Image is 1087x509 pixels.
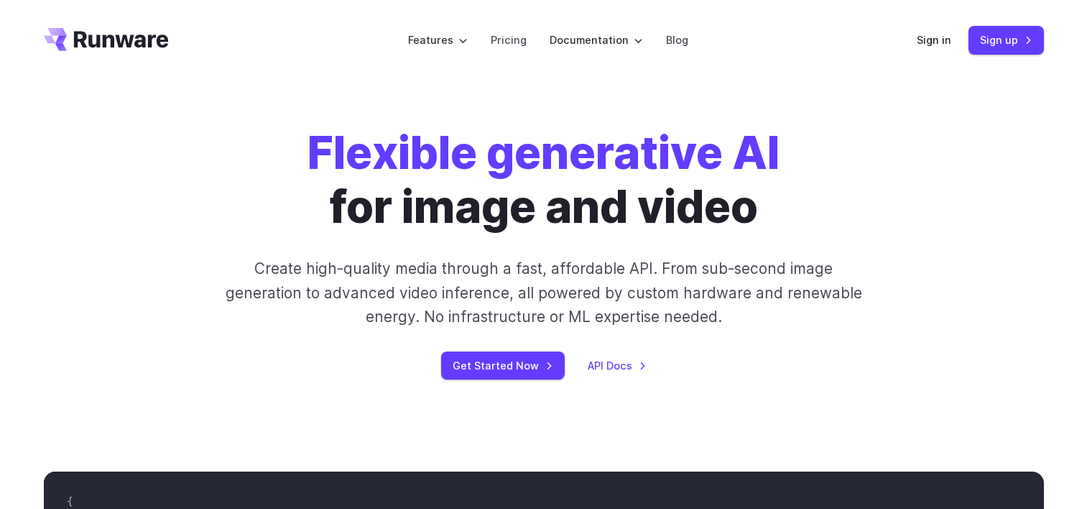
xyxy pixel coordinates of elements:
span: { [67,495,73,508]
a: API Docs [588,357,647,374]
p: Create high-quality media through a fast, affordable API. From sub-second image generation to adv... [223,257,864,329]
label: Documentation [550,32,643,48]
strong: Flexible generative AI [307,126,780,180]
h1: for image and video [307,127,780,234]
label: Features [408,32,468,48]
a: Get Started Now [441,352,565,380]
a: Sign up [968,26,1044,54]
a: Pricing [491,32,527,48]
a: Blog [666,32,688,48]
a: Go to / [44,28,169,51]
a: Sign in [917,32,951,48]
